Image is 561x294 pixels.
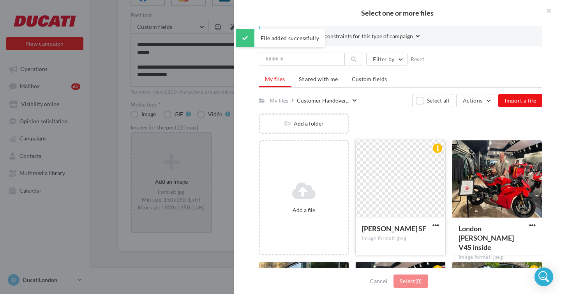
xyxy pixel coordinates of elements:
span: London Tomas Pani V4S inside [459,224,514,251]
div: Open Intercom Messenger [535,267,553,286]
button: Import a file [498,94,542,107]
span: David SF [362,224,426,233]
span: (0) [415,278,422,284]
h2: Select one or more files [246,9,549,16]
span: Custom fields [352,76,387,82]
button: Select all [412,94,453,107]
div: My files [270,97,288,104]
span: Shared with me [299,76,338,82]
div: Image format: jpeg [459,254,536,261]
button: Actions [456,94,495,107]
span: Customer Handover... [297,97,349,104]
span: Consult the expected constraints for this type of campaign [272,32,413,40]
button: Cancel [367,276,390,286]
div: Add a folder [260,120,348,128]
div: Image format: jpeg [362,235,439,242]
button: Filter by [366,53,407,66]
span: Actions [463,97,482,104]
button: Reset [408,55,428,64]
button: Consult the expected constraints for this type of campaign [272,32,420,42]
span: Import a file [505,97,536,104]
button: Select(0) [393,275,428,288]
span: My files [265,76,285,82]
div: Add a file [263,206,345,214]
div: File added successfully [236,29,325,47]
